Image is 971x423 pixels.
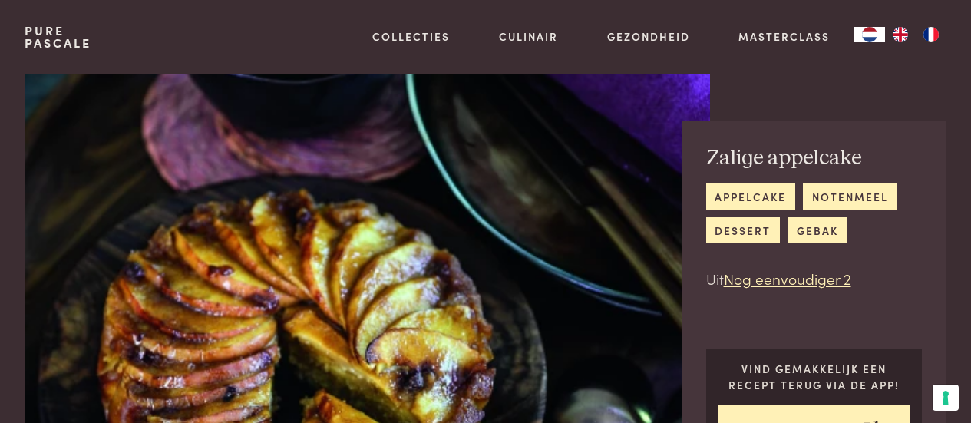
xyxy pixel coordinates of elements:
a: notenmeel [803,183,897,209]
h2: Zalige appelcake [706,145,923,172]
p: Uit [706,268,923,290]
a: Gezondheid [607,28,690,45]
aside: Language selected: Nederlands [854,27,946,42]
a: EN [885,27,916,42]
ul: Language list [885,27,946,42]
p: Vind gemakkelijk een recept terug via de app! [718,361,910,392]
a: Nog eenvoudiger 2 [724,268,851,289]
button: Uw voorkeuren voor toestemming voor trackingtechnologieën [933,385,959,411]
a: Collecties [372,28,450,45]
a: PurePascale [25,25,91,49]
a: dessert [706,217,780,243]
a: Culinair [499,28,558,45]
a: gebak [788,217,847,243]
a: appelcake [706,183,795,209]
a: FR [916,27,946,42]
a: NL [854,27,885,42]
div: Language [854,27,885,42]
a: Masterclass [738,28,830,45]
